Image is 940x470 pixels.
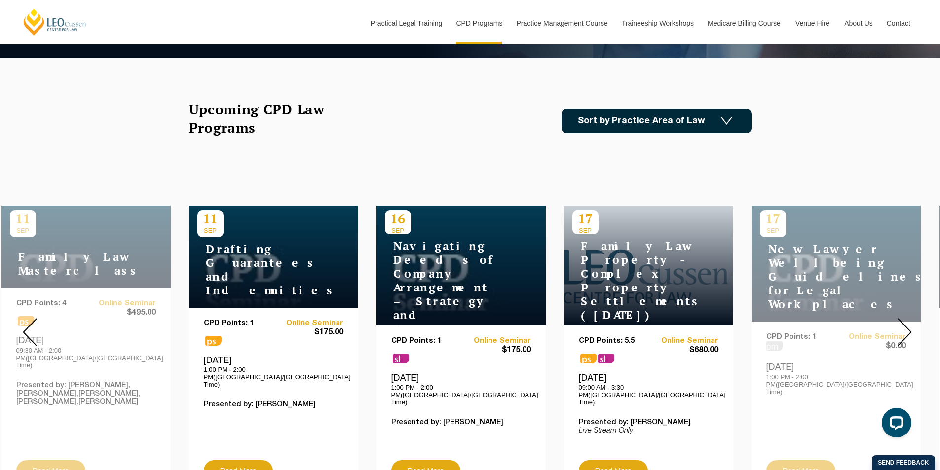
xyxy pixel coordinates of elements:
div: [DATE] [204,355,343,388]
a: About Us [837,2,879,44]
h4: Family Law Property - Complex Property Settlements ([DATE]) [572,239,696,322]
span: ps [205,336,222,346]
p: Presented by: [PERSON_NAME] [204,400,343,409]
h4: Drafting Guarantees and Indemnities [197,242,321,297]
p: 16 [385,210,411,227]
span: SEP [197,227,224,234]
p: Live Stream Only [579,427,718,435]
a: Sort by Practice Area of Law [562,109,752,133]
a: Traineeship Workshops [614,2,700,44]
span: $175.00 [273,327,343,338]
span: SEP [385,227,411,234]
a: Online Seminar [461,337,531,345]
p: CPD Points: 1 [204,319,274,327]
p: Presented by: [PERSON_NAME] [579,418,718,427]
a: Venue Hire [788,2,837,44]
a: Online Seminar [273,319,343,327]
p: CPD Points: 1 [391,337,461,345]
a: Practical Legal Training [363,2,449,44]
div: [DATE] [579,372,718,406]
p: 1:00 PM - 2:00 PM([GEOGRAPHIC_DATA]/[GEOGRAPHIC_DATA] Time) [391,384,531,406]
img: Icon [721,117,732,125]
a: CPD Programs [449,2,509,44]
p: CPD Points: 5.5 [579,337,649,345]
img: Next [898,318,912,346]
a: Online Seminar [648,337,718,345]
img: Prev [23,318,37,346]
span: $175.00 [461,345,531,356]
span: sl [598,354,614,363]
span: SEP [572,227,599,234]
a: Practice Management Course [509,2,614,44]
a: Contact [879,2,918,44]
h2: Upcoming CPD Law Programs [189,100,349,137]
p: 1:00 PM - 2:00 PM([GEOGRAPHIC_DATA]/[GEOGRAPHIC_DATA] Time) [204,366,343,388]
h4: Navigating Deeds of Company Arrangement – Strategy and Structure [385,239,508,336]
a: [PERSON_NAME] Centre for Law [22,8,88,36]
p: Presented by: [PERSON_NAME] [391,418,531,427]
a: Medicare Billing Course [700,2,788,44]
span: ps [580,354,597,363]
span: sl [393,354,409,363]
p: 11 [197,210,224,227]
p: 17 [572,210,599,227]
div: [DATE] [391,372,531,406]
p: 09:00 AM - 3:30 PM([GEOGRAPHIC_DATA]/[GEOGRAPHIC_DATA] Time) [579,384,718,406]
span: $680.00 [648,345,718,356]
iframe: LiveChat chat widget [874,404,915,445]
